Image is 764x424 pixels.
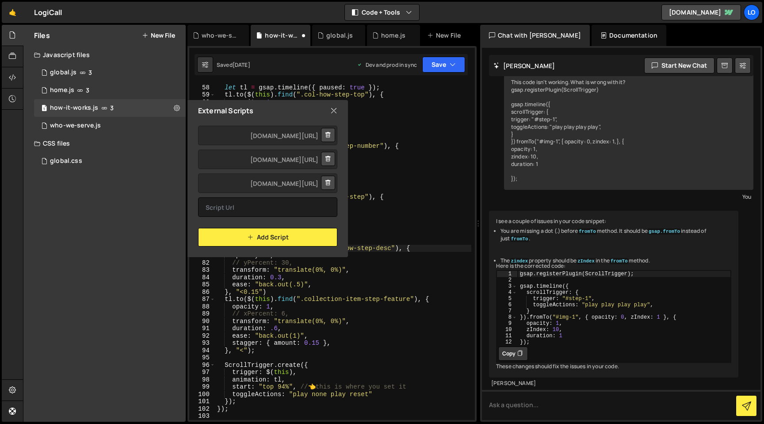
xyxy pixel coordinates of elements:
[189,91,215,99] div: 59
[189,99,215,106] div: 60
[500,257,731,265] li: The property should be in the method.
[189,339,215,347] div: 93
[189,296,215,303] div: 87
[189,274,215,281] div: 84
[592,25,666,46] div: Documentation
[500,227,731,243] li: You are missing a dot (.) before method. It should be instead of just .
[493,62,555,70] h2: [PERSON_NAME]
[233,61,250,69] div: [DATE]
[110,104,114,112] span: 3
[497,333,517,339] div: 11
[189,405,215,413] div: 102
[345,4,419,20] button: Code + Tools
[50,104,98,112] div: how-it-works.js
[189,325,215,332] div: 91
[34,64,186,81] div: 16095/43178.js
[578,228,597,235] code: fromTo
[34,31,50,40] h2: Files
[50,122,101,130] div: who-we-serve.js
[577,258,596,264] code: zIndex
[480,25,590,46] div: Chat with [PERSON_NAME]
[23,46,186,64] div: Javascript files
[189,303,215,311] div: 88
[497,277,517,283] div: 2
[189,281,215,289] div: 85
[326,31,353,40] div: global.js
[498,347,528,361] button: Copy
[88,69,92,76] span: 3
[189,289,215,296] div: 86
[189,266,215,274] div: 83
[198,197,337,217] input: Script Url
[189,398,215,405] div: 101
[34,117,186,135] div: 16095/44744.js
[265,31,300,40] div: how-it-works.js
[189,332,215,340] div: 92
[497,302,517,308] div: 6
[510,258,529,264] code: zindex
[86,87,89,94] span: 3
[648,228,681,235] code: gsap.fromTo
[357,61,417,69] div: Dev and prod in sync
[189,259,215,267] div: 82
[189,84,215,92] div: 58
[497,320,517,327] div: 9
[189,391,215,398] div: 100
[189,412,215,420] div: 103
[744,4,760,20] a: Lo
[497,327,517,333] div: 10
[497,339,517,345] div: 12
[189,362,215,369] div: 96
[189,369,215,376] div: 97
[422,57,465,73] button: Save
[23,135,186,152] div: CSS files
[504,72,753,190] div: This code isn't working. What is wrong with it? gsap.registerPlugin(ScrollTrigger) gsap.timeline(...
[497,271,517,277] div: 1
[506,192,751,201] div: You
[381,31,405,40] div: home.js
[34,99,186,117] div: 16095/43595.js
[510,236,529,242] code: fromTo
[2,2,23,23] a: 🤙
[50,86,74,94] div: home.js
[34,152,186,170] div: 16095/43179.css
[198,106,254,116] h2: External Scripts
[189,347,215,355] div: 94
[644,58,714,73] button: Start new chat
[497,296,517,302] div: 5
[34,7,62,18] div: LogiCall
[497,308,517,314] div: 7
[427,31,464,40] div: New File
[497,289,517,296] div: 4
[189,310,215,318] div: 89
[198,228,337,247] button: Add Script
[202,31,238,40] div: who-we-serve.js
[497,283,517,289] div: 3
[189,354,215,362] div: 95
[217,61,250,69] div: Saved
[189,383,215,391] div: 99
[610,258,629,264] code: fromTo
[50,69,76,77] div: global.js
[661,4,741,20] a: [DOMAIN_NAME]
[42,105,47,112] span: 1
[491,380,736,387] div: [PERSON_NAME]
[142,32,175,39] button: New File
[489,211,738,377] div: I see a couple of issues in your code snippet: Here is the corrected code: These changes should f...
[497,314,517,320] div: 8
[50,157,82,165] div: global.css
[189,318,215,325] div: 90
[189,376,215,384] div: 98
[34,81,186,99] div: 16095/43184.js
